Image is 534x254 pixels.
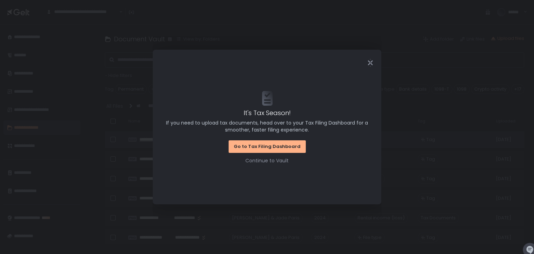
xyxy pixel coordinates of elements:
[229,140,306,153] button: Go to Tax Filing Dashboard
[359,59,381,67] div: Close
[234,143,301,150] div: Go to Tax Filing Dashboard
[245,157,289,164] button: Continue to Vault
[244,108,291,118] span: It's Tax Season!
[163,119,371,133] span: If you need to upload tax documents, head over to your Tax Filing Dashboard for a smoother, faste...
